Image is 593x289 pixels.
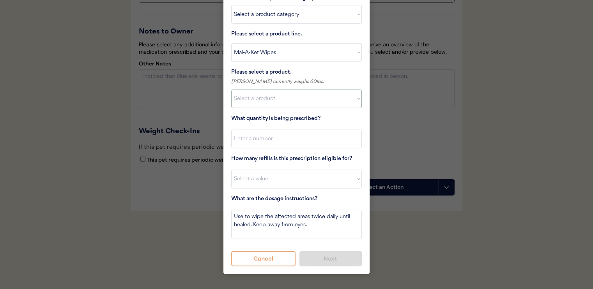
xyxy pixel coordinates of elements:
div: Please select a product. [231,68,362,78]
button: Cancel [231,251,296,266]
div: Please select a product line. [231,30,309,39]
div: What quantity is being prescribed? [231,114,362,124]
div: What are the dosage instructions? [231,194,362,204]
input: Enter a number [231,130,362,148]
button: Next [299,251,362,266]
div: [PERSON_NAME] currently weighs 60lbs. [231,78,362,86]
div: How many refills is this prescription eligible for? [231,154,362,164]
